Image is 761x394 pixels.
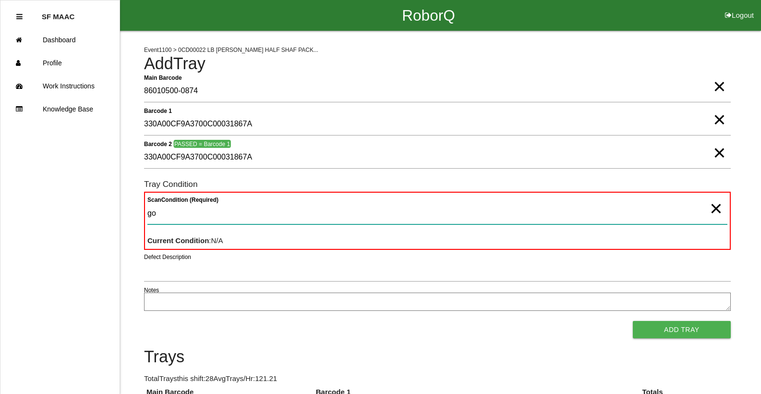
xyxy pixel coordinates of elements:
[713,67,725,86] span: Clear Input
[173,140,230,148] span: PASSED = Barcode 1
[147,236,223,245] span: : N/A
[144,253,191,261] label: Defect Description
[710,189,722,209] span: Clear Input
[0,98,120,121] a: Knowledge Base
[144,80,731,102] input: Required
[144,140,172,147] b: Barcode 2
[147,236,209,245] b: Current Condition
[42,5,74,21] p: SF MAAC
[16,5,23,28] div: Close
[0,74,120,98] a: Work Instructions
[713,100,725,120] span: Clear Input
[0,51,120,74] a: Profile
[144,55,731,73] h4: Add Tray
[144,180,731,189] h6: Tray Condition
[147,197,218,203] b: Scan Condition (Required)
[0,28,120,51] a: Dashboard
[144,74,182,81] b: Main Barcode
[144,47,318,53] span: Event 1100 > 0CD00022 LB [PERSON_NAME] HALF SHAF PACK...
[144,107,172,114] b: Barcode 1
[144,286,159,295] label: Notes
[144,348,731,366] h4: Trays
[144,373,731,384] p: Total Trays this shift: 28 Avg Trays /Hr: 121.21
[713,134,725,153] span: Clear Input
[633,321,731,338] button: Add Tray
